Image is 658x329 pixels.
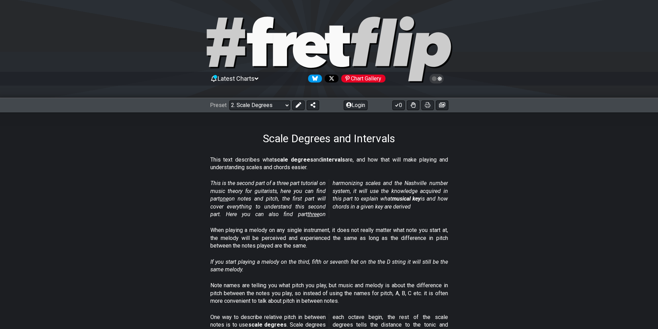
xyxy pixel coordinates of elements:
span: Preset [210,102,227,108]
em: This is the second part of a three part tutorial on music theory for guitarists, here you can fin... [210,180,448,217]
strong: intervals [322,156,345,163]
h1: Scale Degrees and Intervals [263,132,395,145]
button: Edit Preset [292,100,305,110]
strong: scale degrees [274,156,313,163]
a: Follow #fretflip at X [322,75,338,83]
button: Create image [436,100,448,110]
button: Share Preset [307,100,319,110]
a: Follow #fretflip at Bluesky [305,75,322,83]
span: Latest Charts [218,75,255,82]
a: #fretflip at Pinterest [338,75,385,83]
button: Print [421,100,434,110]
button: Login [344,100,368,110]
strong: scale degrees [248,321,287,328]
button: Toggle Dexterity for all fretkits [407,100,419,110]
span: Toggle light / dark theme [433,76,441,82]
em: If you start playing a melody on the third, fifth or seventh fret on the the D string it will sti... [210,259,448,273]
span: one [220,195,229,202]
p: This text describes what and are, and how that will make playing and understanding scales and cho... [210,156,448,172]
span: three [307,211,320,217]
div: Chart Gallery [341,75,385,83]
button: 0 [392,100,405,110]
select: Preset [229,100,290,110]
p: When playing a melody on any single instrument, it does not really matter what note you start at,... [210,226,448,250]
p: Note names are telling you what pitch you play, but music and melody is about the difference in p... [210,282,448,305]
strong: musical key [392,195,421,202]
